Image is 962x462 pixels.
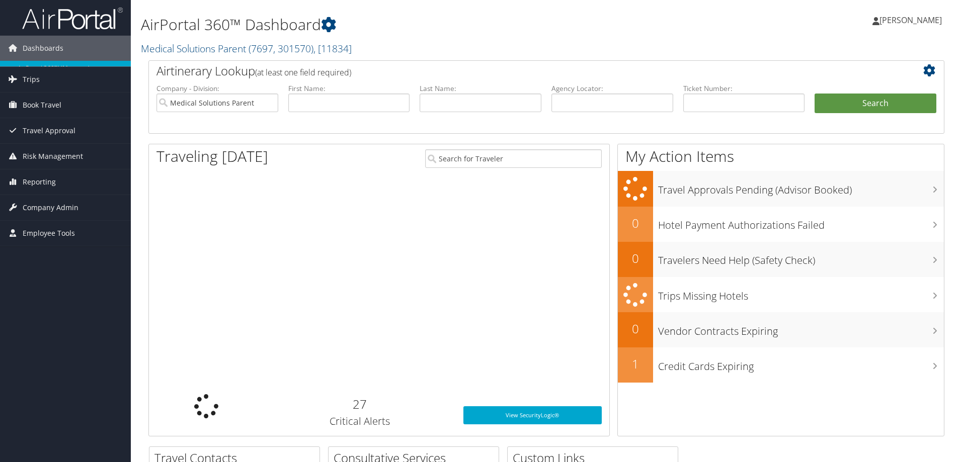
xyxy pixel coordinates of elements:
a: Medical Solutions Parent [141,42,352,55]
a: [PERSON_NAME] [872,5,952,35]
input: Search for Traveler [425,149,602,168]
span: Book Travel [23,93,61,118]
label: First Name: [288,83,410,94]
h3: Critical Alerts [272,414,448,428]
img: airportal-logo.png [22,7,123,30]
h2: 1 [618,355,653,373]
h3: Credit Cards Expiring [658,354,944,374]
h2: Airtinerary Lookup [156,62,870,79]
span: Travel Approval [23,118,75,143]
h3: Vendor Contracts Expiring [658,319,944,338]
button: Search [815,94,936,114]
span: ( 7697, 301570 ) [249,42,313,55]
span: Risk Management [23,144,83,169]
h2: 0 [618,320,653,337]
span: Employee Tools [23,221,75,246]
span: [PERSON_NAME] [879,15,942,26]
h2: 0 [618,215,653,232]
h1: My Action Items [618,146,944,167]
h1: AirPortal 360™ Dashboard [141,14,682,35]
a: 1Credit Cards Expiring [618,347,944,383]
span: (at least one field required) [255,67,351,78]
h1: Traveling [DATE] [156,146,268,167]
a: 0Vendor Contracts Expiring [618,312,944,347]
span: Trips [23,67,40,92]
a: View SecurityLogic® [463,406,602,424]
span: Company Admin [23,195,78,220]
a: Travel Approvals Pending (Advisor Booked) [618,171,944,207]
h2: 27 [272,396,448,413]
h2: 0 [618,250,653,267]
label: Agency Locator: [551,83,673,94]
label: Company - Division: [156,83,278,94]
span: Reporting [23,169,56,195]
label: Last Name: [420,83,541,94]
h3: Travel Approvals Pending (Advisor Booked) [658,178,944,197]
span: Dashboards [23,36,63,61]
h3: Travelers Need Help (Safety Check) [658,248,944,267]
h3: Hotel Payment Authorizations Failed [658,213,944,232]
a: Trips Missing Hotels [618,277,944,313]
span: , [ 11834 ] [313,42,352,55]
h3: Trips Missing Hotels [658,284,944,303]
a: 0Hotel Payment Authorizations Failed [618,207,944,242]
label: Ticket Number: [683,83,805,94]
a: 0Travelers Need Help (Safety Check) [618,242,944,277]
